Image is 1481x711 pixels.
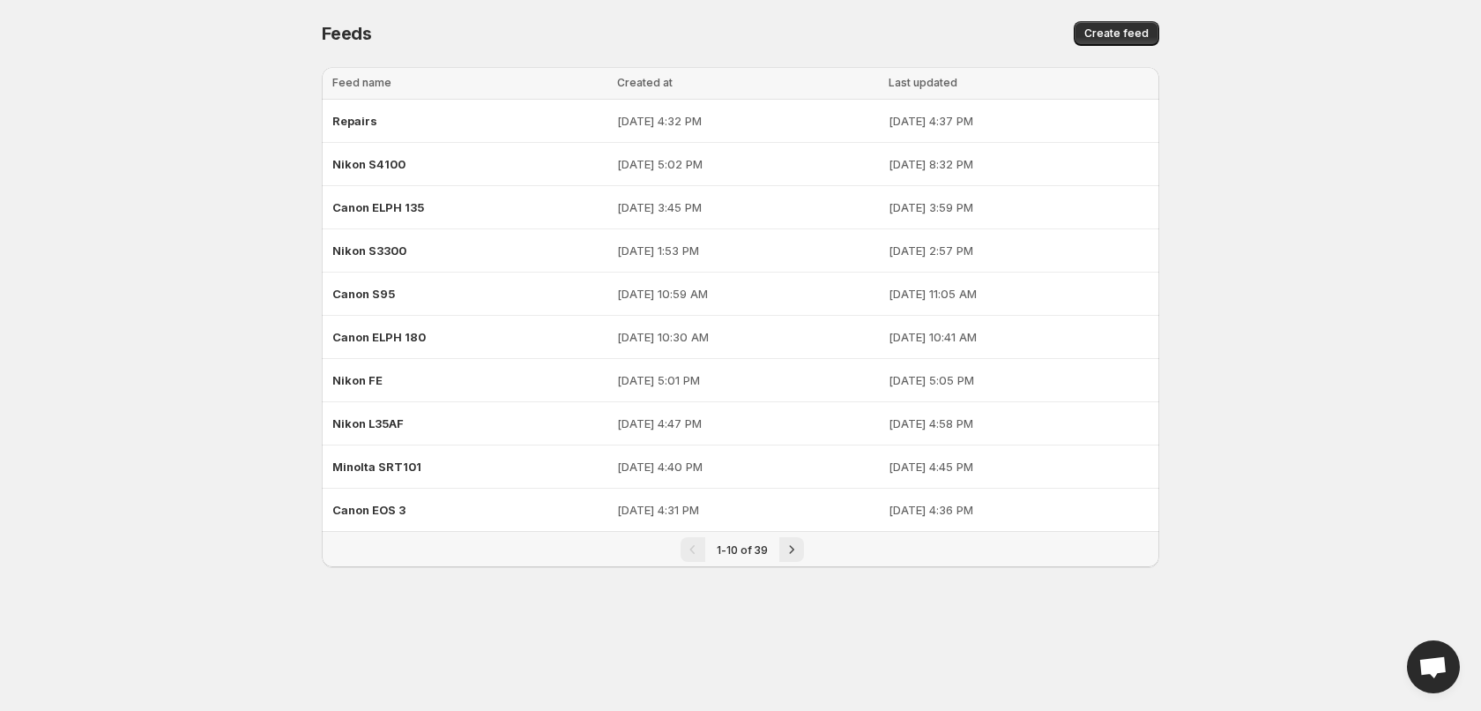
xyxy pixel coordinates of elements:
span: Nikon S3300 [332,243,406,258]
p: [DATE] 4:31 PM [617,501,878,519]
p: [DATE] 4:45 PM [889,458,1149,475]
p: [DATE] 10:30 AM [617,328,878,346]
p: [DATE] 4:58 PM [889,415,1149,432]
p: [DATE] 2:57 PM [889,242,1149,259]
p: [DATE] 5:01 PM [617,371,878,389]
button: Create feed [1074,21,1159,46]
span: Canon ELPH 135 [332,200,424,214]
span: Repairs [332,114,377,128]
p: [DATE] 1:53 PM [617,242,878,259]
nav: Pagination [322,531,1159,567]
p: [DATE] 4:36 PM [889,501,1149,519]
span: Canon S95 [332,287,395,301]
p: [DATE] 10:59 AM [617,285,878,303]
p: [DATE] 4:40 PM [617,458,878,475]
p: [DATE] 4:37 PM [889,112,1149,130]
button: Next [779,537,804,562]
p: [DATE] 5:05 PM [889,371,1149,389]
p: [DATE] 10:41 AM [889,328,1149,346]
span: Nikon L35AF [332,416,404,430]
p: [DATE] 3:45 PM [617,198,878,216]
p: [DATE] 5:02 PM [617,155,878,173]
span: 1-10 of 39 [717,543,768,557]
span: Last updated [889,76,957,89]
p: [DATE] 8:32 PM [889,155,1149,173]
span: Nikon S4100 [332,157,406,171]
span: Feed name [332,76,391,89]
span: Feeds [322,23,372,44]
span: Canon ELPH 180 [332,330,426,344]
span: Canon EOS 3 [332,503,406,517]
span: Minolta SRT101 [332,460,421,474]
p: [DATE] 4:47 PM [617,415,878,432]
p: [DATE] 11:05 AM [889,285,1149,303]
span: Create feed [1084,26,1149,41]
span: Nikon FE [332,373,383,387]
p: [DATE] 3:59 PM [889,198,1149,216]
a: Open chat [1407,640,1460,693]
p: [DATE] 4:32 PM [617,112,878,130]
span: Created at [617,76,673,89]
